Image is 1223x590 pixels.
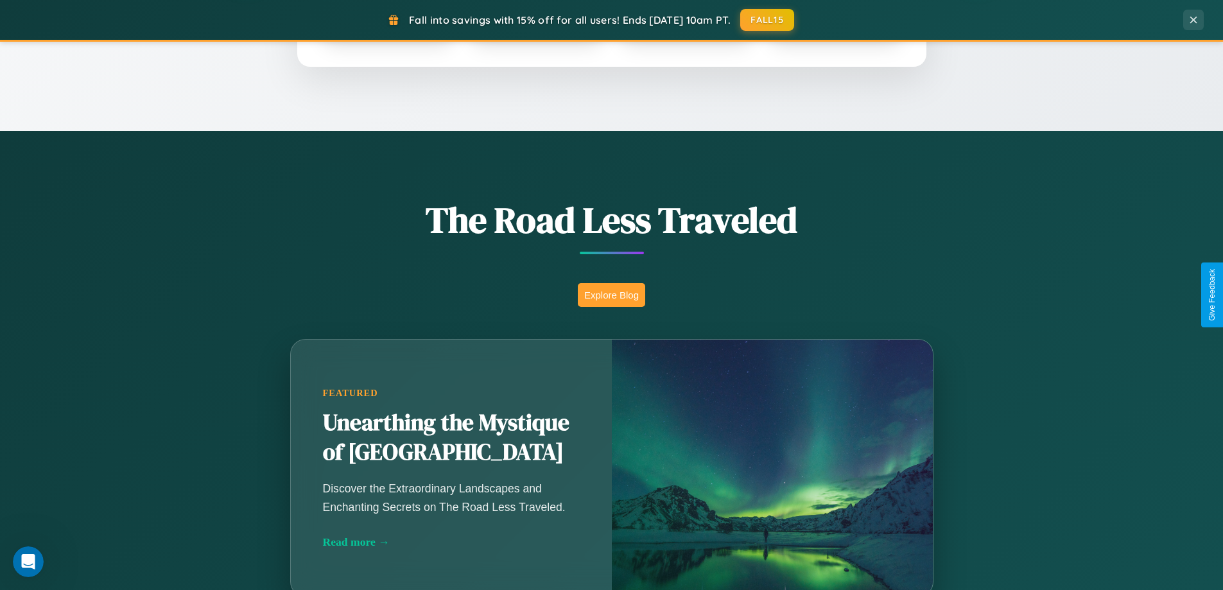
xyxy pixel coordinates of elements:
button: Explore Blog [578,283,645,307]
h1: The Road Less Traveled [227,195,997,245]
div: Featured [323,388,580,399]
span: Fall into savings with 15% off for all users! Ends [DATE] 10am PT. [409,13,731,26]
iframe: Intercom live chat [13,546,44,577]
h2: Unearthing the Mystique of [GEOGRAPHIC_DATA] [323,408,580,467]
p: Discover the Extraordinary Landscapes and Enchanting Secrets on The Road Less Traveled. [323,480,580,516]
div: Read more → [323,535,580,549]
div: Give Feedback [1208,269,1217,321]
button: FALL15 [740,9,794,31]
